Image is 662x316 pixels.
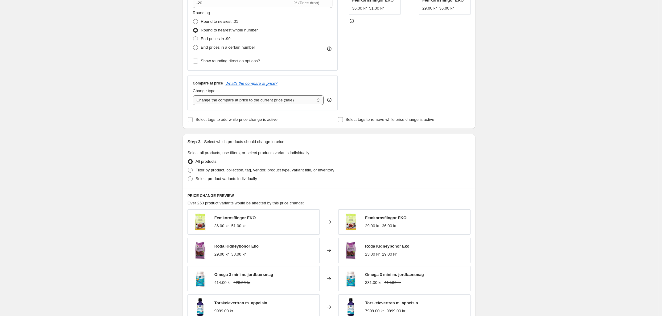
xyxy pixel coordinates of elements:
[187,139,202,145] h2: Step 3.
[201,28,258,32] span: Round to nearest whole number
[365,308,384,314] div: 7999.00 kr
[382,251,397,257] strike: 29.00 kr
[201,59,260,63] span: Show rounding direction options?
[231,251,246,257] strike: 38.00 kr
[201,19,238,24] span: Round to nearest .01
[382,223,397,229] strike: 36.00 kr
[422,5,437,11] div: 29.00 kr
[369,5,384,11] strike: 51.00 kr
[365,244,409,248] span: Röda Kidneybönor Eko
[439,5,454,11] strike: 36.00 kr
[365,223,380,229] div: 29.00 kr
[214,244,259,248] span: Röda Kidneybönor Eko
[225,81,278,86] button: What's the compare at price?
[233,280,250,286] strike: 423.00 kr
[193,10,210,15] span: Rounding
[195,176,257,181] span: Select product variants individually
[214,215,256,220] span: Femkornsflingor EKO
[214,251,229,257] div: 29.00 kr
[346,117,434,122] span: Select tags to remove while price change is active
[365,251,380,257] div: 23.00 kr
[195,168,334,172] span: Filter by product, collection, tag, vendor, product type, variant title, or inventory
[214,301,267,305] span: Torskelevertran m. appelsin
[187,150,309,155] span: Select all products, use filters, or select products variants individually
[191,241,209,260] img: c4992c15-438c-4d38-b5a1-b36f884ca696_80x.jpg
[214,308,233,314] div: 9999.00 kr
[365,272,424,277] span: Omega 3 mini m. jordbærsmag
[365,301,418,305] span: Torskelevertran m. appelsin
[195,117,278,122] span: Select tags to add while price change is active
[191,269,209,288] img: 9bede04b-9285-4a35-93b7-9ce55a436247_80x.jpg
[352,5,367,11] div: 36.00 kr
[365,280,382,286] div: 331.00 kr
[214,272,273,277] span: Omega 3 mini m. jordbærsmag
[187,193,471,198] h6: PRICE CHANGE PREVIEW
[386,308,405,314] strike: 9999.00 kr
[342,241,360,260] img: c4992c15-438c-4d38-b5a1-b36f884ca696_80x.jpg
[187,201,304,205] span: Over 250 product variants would be affected by this price change:
[326,97,332,103] div: help
[365,215,406,220] span: Femkornsflingor EKO
[193,88,216,93] span: Change type
[201,45,255,50] span: End prices in a certain number
[342,213,360,231] img: d22fa0b6-36f0-4966-be27-01786ca9a172_80x.jpg
[231,223,246,229] strike: 51.00 kr
[342,269,360,288] img: 9bede04b-9285-4a35-93b7-9ce55a436247_80x.jpg
[193,81,223,86] h3: Compare at price
[195,159,216,164] span: All products
[191,213,209,231] img: d22fa0b6-36f0-4966-be27-01786ca9a172_80x.jpg
[204,139,284,145] p: Select which products should change in price
[384,280,401,286] strike: 414.00 kr
[214,280,231,286] div: 414.00 kr
[294,1,319,5] span: % (Price drop)
[214,223,229,229] div: 36.00 kr
[201,36,231,41] span: End prices in .99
